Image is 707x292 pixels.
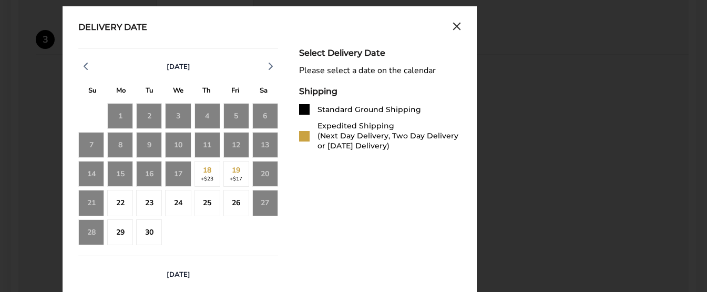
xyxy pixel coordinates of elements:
div: Select Delivery Date [299,48,461,58]
div: S [250,84,278,100]
div: Please select a date on the calendar [299,66,461,76]
div: T [192,84,221,100]
div: Delivery Date [78,22,147,34]
div: T [136,84,164,100]
div: F [221,84,249,100]
span: [DATE] [167,270,190,279]
span: [DATE] [167,62,190,72]
button: Close calendar [453,22,461,34]
button: [DATE] [162,270,194,279]
div: Standard Ground Shipping [317,105,421,115]
div: S [78,84,107,100]
div: Shipping [299,86,461,96]
div: M [107,84,135,100]
div: W [164,84,192,100]
div: Expedited Shipping (Next Day Delivery, Two Day Delivery or [DATE] Delivery) [317,121,461,151]
button: [DATE] [162,62,194,72]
